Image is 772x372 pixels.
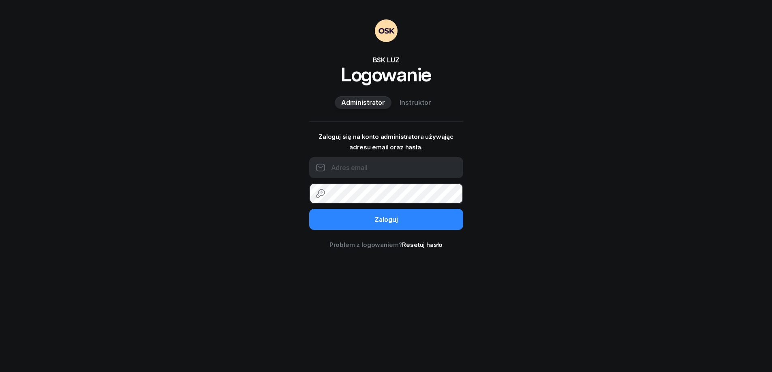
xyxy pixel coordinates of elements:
button: Zaloguj [309,209,463,230]
button: Administrator [335,96,391,109]
div: Problem z logowaniem? [309,240,463,250]
img: OSKAdmin [375,19,398,42]
button: Instruktor [393,96,438,109]
p: Zaloguj się na konto administratora używając adresu email oraz hasła. [309,132,463,152]
input: Adres email [309,157,463,178]
h1: Logowanie [309,65,463,84]
div: BSK LUZ [309,55,463,65]
span: Instruktor [400,98,431,108]
a: Resetuj hasło [402,241,443,249]
div: Zaloguj [374,215,398,225]
span: Administrator [341,98,385,108]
